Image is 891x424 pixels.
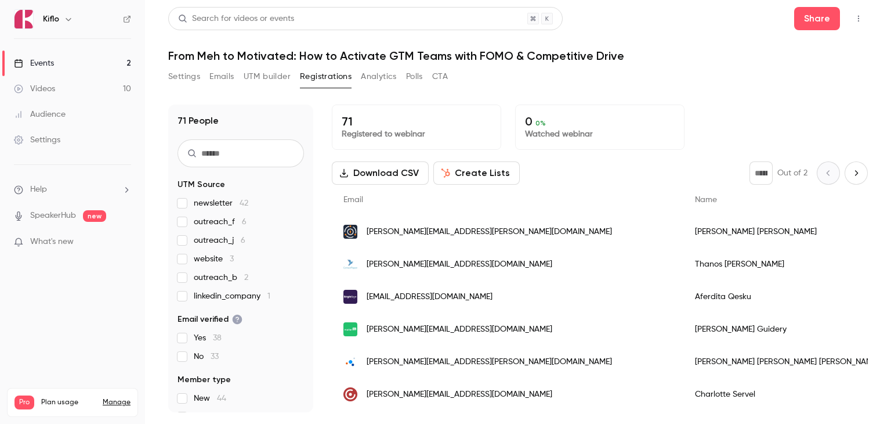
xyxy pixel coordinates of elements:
[230,255,234,263] span: 3
[240,199,248,207] span: 42
[343,355,357,369] img: usercentrics.com
[241,236,245,245] span: 6
[777,167,807,179] p: Out of 2
[300,67,352,86] button: Registrations
[683,215,890,248] div: [PERSON_NAME] [PERSON_NAME]
[695,196,717,204] span: Name
[83,210,106,222] span: new
[342,114,491,128] p: 71
[14,58,54,69] div: Events
[209,67,234,86] button: Emails
[168,67,200,86] button: Settings
[217,394,226,403] span: 44
[194,253,234,265] span: website
[103,398,131,407] a: Manage
[178,114,219,128] h1: 71 People
[367,226,612,238] span: [PERSON_NAME][EMAIL_ADDRESS][PERSON_NAME][DOMAIN_NAME]
[367,291,492,303] span: [EMAIL_ADDRESS][DOMAIN_NAME]
[194,393,226,404] span: New
[267,292,270,300] span: 1
[194,411,245,423] span: Returning
[194,351,219,362] span: No
[194,272,248,283] span: outreach_b
[244,67,291,86] button: UTM builder
[30,184,47,196] span: Help
[683,346,890,378] div: [PERSON_NAME] [PERSON_NAME] [PERSON_NAME]
[178,179,225,191] span: UTM Source
[367,258,552,271] span: [PERSON_NAME][EMAIL_ADDRESS][DOMAIN_NAME]
[367,389,552,401] span: [PERSON_NAME][EMAIL_ADDRESS][DOMAIN_NAME]
[14,184,131,196] li: help-dropdown-opener
[30,236,74,248] span: What's new
[361,67,397,86] button: Analytics
[15,396,34,409] span: Pro
[15,10,33,28] img: Kiflo
[845,161,868,185] button: Next page
[41,398,96,407] span: Plan usage
[194,290,270,302] span: linkedin_company
[194,216,247,228] span: outreach_f
[14,83,55,95] div: Videos
[432,67,448,86] button: CTA
[683,281,890,313] div: Aferdita Qesku
[525,114,675,128] p: 0
[683,378,890,411] div: Charlotte Servel
[194,235,245,246] span: outreach_j
[683,313,890,346] div: [PERSON_NAME] Guidery
[30,210,76,222] a: SpeakerHub
[178,314,242,325] span: Email verified
[525,128,675,140] p: Watched webinar
[342,128,491,140] p: Registered to webinar
[213,334,222,342] span: 38
[117,237,131,247] iframe: Noticeable Trigger
[367,324,552,336] span: [PERSON_NAME][EMAIL_ADDRESS][DOMAIN_NAME]
[211,353,219,361] span: 33
[14,134,60,146] div: Settings
[178,13,294,25] div: Search for videos or events
[168,49,868,63] h1: From Meh to Motivated: How to Activate GTM Teams with FOMO & Competitive Drive
[343,196,363,204] span: Email
[794,7,840,30] button: Share
[683,248,890,281] div: Thanos [PERSON_NAME]
[343,387,357,401] img: bricklead.eu
[535,119,546,127] span: 0 %
[343,257,357,271] img: contactpigeon.com
[367,356,612,368] span: [PERSON_NAME][EMAIL_ADDRESS][PERSON_NAME][DOMAIN_NAME]
[332,161,429,185] button: Download CSV
[343,225,357,239] img: fusionauth.io
[194,197,248,209] span: newsletter
[194,332,222,344] span: Yes
[43,13,59,25] h6: Kiflo
[244,274,248,282] span: 2
[433,161,520,185] button: Create Lists
[178,374,231,386] span: Member type
[14,109,66,120] div: Audience
[242,218,247,226] span: 6
[343,290,357,304] img: brightsign.biz
[406,67,423,86] button: Polls
[343,322,357,336] img: mailerlite.com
